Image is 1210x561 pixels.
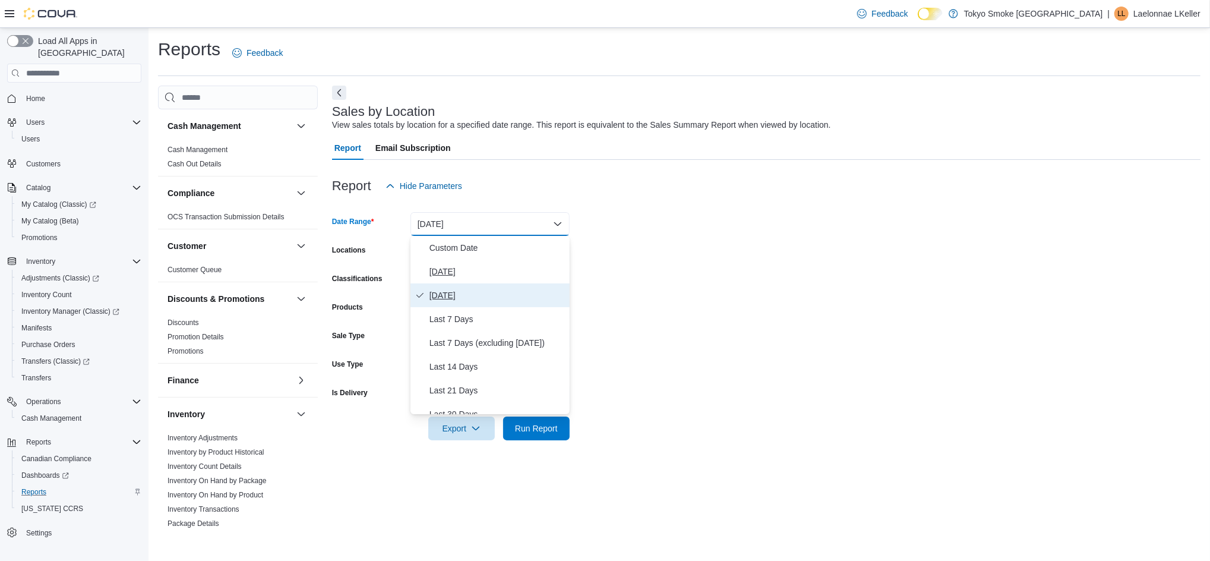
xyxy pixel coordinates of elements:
[12,450,146,467] button: Canadian Compliance
[17,132,141,146] span: Users
[168,212,285,222] span: OCS Transaction Submission Details
[21,340,75,349] span: Purchase Orders
[17,214,141,228] span: My Catalog (Beta)
[17,288,77,302] a: Inventory Count
[17,288,141,302] span: Inventory Count
[17,502,88,516] a: [US_STATE] CCRS
[21,373,51,383] span: Transfers
[168,159,222,169] span: Cash Out Details
[2,90,146,107] button: Home
[21,91,141,106] span: Home
[17,304,141,319] span: Inventory Manager (Classic)
[17,371,56,385] a: Transfers
[17,231,62,245] a: Promotions
[17,271,141,285] span: Adjustments (Classic)
[168,408,292,420] button: Inventory
[228,41,288,65] a: Feedback
[12,270,146,286] a: Adjustments (Classic)
[12,131,146,147] button: Users
[21,92,50,106] a: Home
[871,8,908,20] span: Feedback
[334,136,361,160] span: Report
[332,217,374,226] label: Date Range
[429,312,565,326] span: Last 7 Days
[21,181,141,195] span: Catalog
[429,360,565,374] span: Last 14 Days
[294,292,308,306] button: Discounts & Promotions
[168,240,292,252] button: Customer
[332,302,363,312] label: Products
[26,528,52,538] span: Settings
[26,118,45,127] span: Users
[17,338,80,352] a: Purchase Orders
[1117,7,1125,21] span: LL
[294,119,308,133] button: Cash Management
[168,213,285,221] a: OCS Transaction Submission Details
[168,374,292,386] button: Finance
[21,200,96,209] span: My Catalog (Classic)
[168,408,205,420] h3: Inventory
[294,407,308,421] button: Inventory
[168,293,292,305] button: Discounts & Promotions
[332,179,371,193] h3: Report
[12,229,146,246] button: Promotions
[17,197,101,212] a: My Catalog (Classic)
[17,411,86,426] a: Cash Management
[17,132,45,146] a: Users
[21,181,55,195] button: Catalog
[168,318,199,327] span: Discounts
[2,524,146,541] button: Settings
[26,159,61,169] span: Customers
[12,353,146,370] a: Transfers (Classic)
[168,519,219,528] span: Package Details
[17,304,124,319] a: Inventory Manager (Classic)
[168,447,264,457] span: Inventory by Product Historical
[21,216,79,226] span: My Catalog (Beta)
[168,519,219,528] a: Package Details
[168,240,206,252] h3: Customer
[435,417,488,440] span: Export
[332,274,383,283] label: Classifications
[21,414,81,423] span: Cash Management
[168,505,239,513] a: Inventory Transactions
[168,266,222,274] a: Customer Queue
[852,2,912,26] a: Feedback
[429,383,565,398] span: Last 21 Days
[332,331,365,341] label: Sale Type
[17,411,141,426] span: Cash Management
[294,186,308,200] button: Compliance
[168,347,204,355] a: Promotions
[375,136,451,160] span: Email Subscription
[1107,7,1110,21] p: |
[332,119,831,131] div: View sales totals by location for a specified date range. This report is equivalent to the Sales ...
[21,435,56,449] button: Reports
[21,504,83,513] span: [US_STATE] CCRS
[17,321,56,335] a: Manifests
[21,487,46,497] span: Reports
[168,462,242,471] span: Inventory Count Details
[168,146,228,154] a: Cash Management
[2,253,146,270] button: Inventory
[168,462,242,471] a: Inventory Count Details
[2,155,146,172] button: Customers
[21,323,52,333] span: Manifests
[168,477,267,485] a: Inventory On Hand by Package
[168,187,214,199] h3: Compliance
[17,371,141,385] span: Transfers
[429,336,565,350] span: Last 7 Days (excluding [DATE])
[168,145,228,155] span: Cash Management
[17,485,141,499] span: Reports
[168,332,224,342] span: Promotion Details
[332,245,366,255] label: Locations
[332,86,346,100] button: Next
[429,241,565,255] span: Custom Date
[168,333,224,341] a: Promotion Details
[17,468,141,483] span: Dashboards
[26,257,55,266] span: Inventory
[428,417,495,440] button: Export
[247,47,283,59] span: Feedback
[168,187,292,199] button: Compliance
[12,467,146,484] a: Dashboards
